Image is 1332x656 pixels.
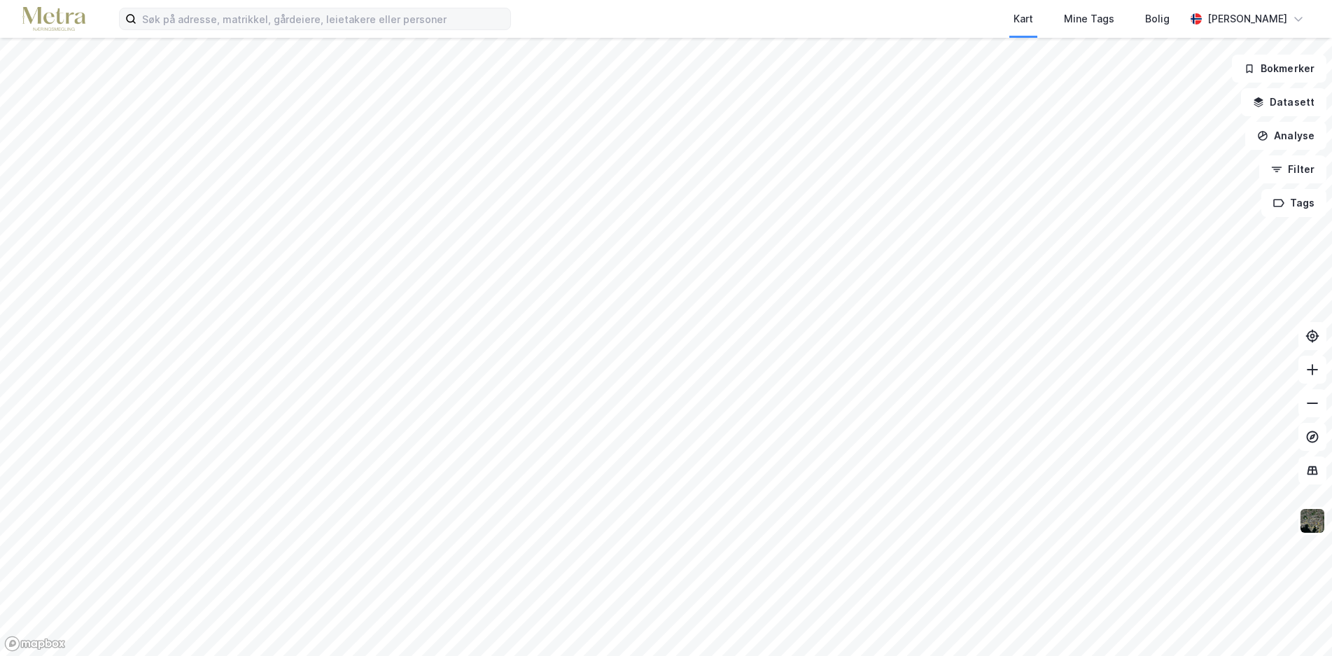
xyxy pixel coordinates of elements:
div: Bolig [1145,11,1170,27]
div: Kart [1014,11,1033,27]
img: metra-logo.256734c3b2bbffee19d4.png [22,7,85,32]
div: Kontrollprogram for chat [1262,589,1332,656]
div: [PERSON_NAME] [1207,11,1287,27]
iframe: Chat Widget [1262,589,1332,656]
div: Mine Tags [1064,11,1114,27]
input: Søk på adresse, matrikkel, gårdeiere, leietakere eller personer [136,8,510,29]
